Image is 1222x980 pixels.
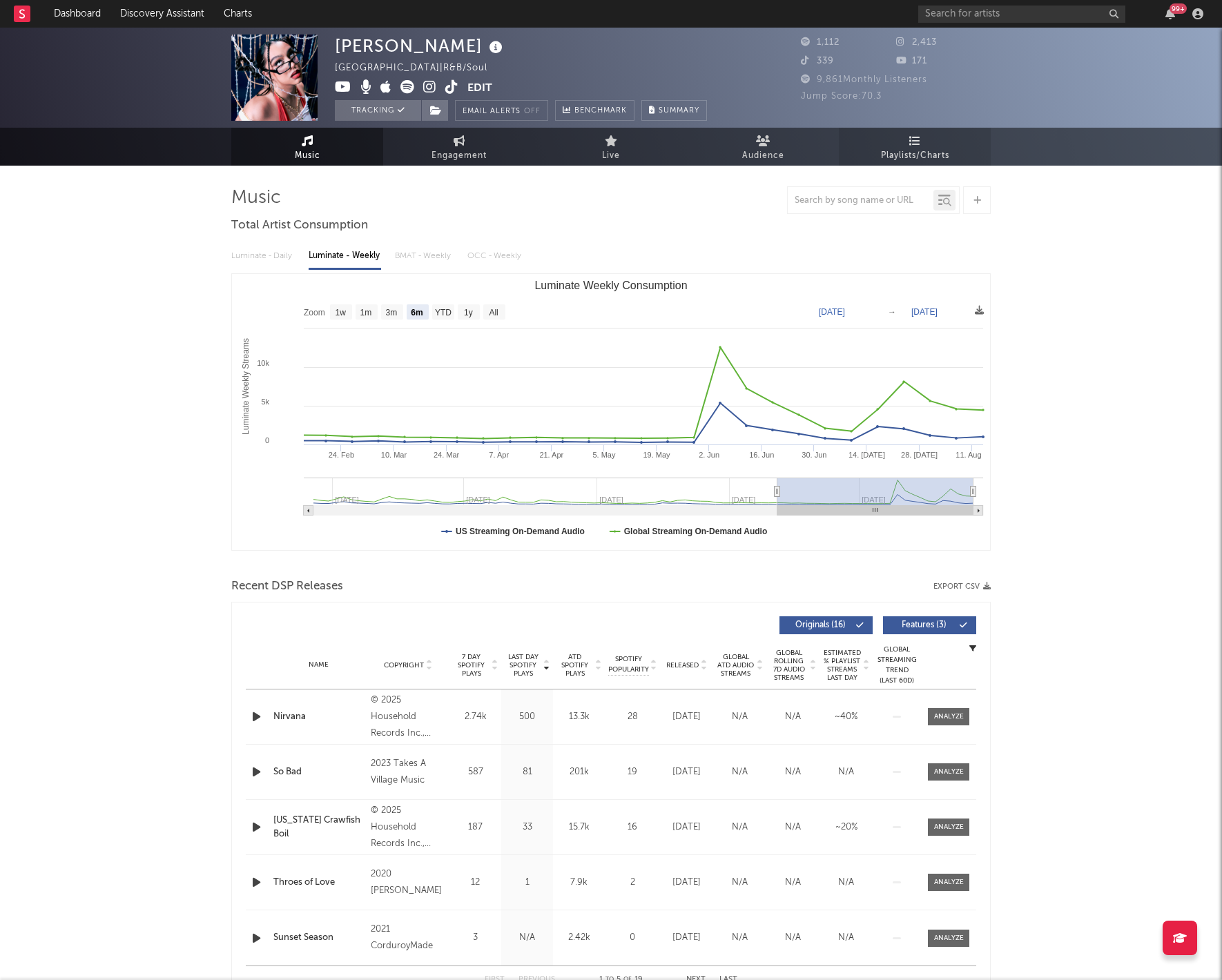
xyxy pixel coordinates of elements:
text: 3m [386,308,398,317]
text: 24. Feb [329,451,354,459]
div: Global Streaming Trend (Last 60D) [876,645,918,686]
span: Released [666,661,699,669]
div: 500 [505,710,550,724]
button: Export CSV [933,582,991,591]
div: 7.9k [556,876,601,890]
div: Name [273,660,364,670]
text: 28. [DATE] [901,451,938,459]
text: 30. Jun [802,451,826,459]
div: [DATE] [663,876,710,890]
text: All [489,308,498,317]
div: 2.42k [556,931,601,945]
div: N/A [770,821,816,834]
div: 19 [608,765,657,779]
button: Tracking [335,100,421,121]
div: 187 [453,821,498,834]
span: Playlists/Charts [881,148,949,164]
div: 12 [453,876,498,890]
span: Summary [659,107,699,115]
div: So Bad [273,765,364,779]
div: [GEOGRAPHIC_DATA] | R&B/Soul [335,60,503,77]
text: 24. Mar [434,451,460,459]
em: Off [524,108,541,115]
span: Live [602,148,620,164]
text: 16. Jun [749,451,774,459]
div: 15.7k [556,821,601,834]
a: Live [535,128,687,166]
div: N/A [823,765,869,779]
span: 9,861 Monthly Listeners [801,75,927,84]
div: N/A [770,876,816,890]
span: 339 [801,57,834,66]
div: 587 [453,765,498,779]
div: 16 [608,821,657,834]
a: [US_STATE] Crawfish Boil [273,814,364,841]
a: Sunset Season [273,931,364,945]
svg: Luminate Weekly Consumption [232,274,990,550]
a: Engagement [383,128,535,166]
div: N/A [717,821,763,834]
input: Search for artists [918,6,1125,23]
div: 201k [556,765,601,779]
span: Spotify Popularity [608,654,649,675]
button: Email AlertsOff [455,100,548,121]
div: 2021 CorduroyMade [371,921,446,954]
text: 1w [336,308,347,317]
div: © 2025 Household Records Inc., under exclusive license to LOOPHOLE RECORDS / Warner Music Canada [371,692,446,742]
div: N/A [505,931,550,945]
div: 28 [608,710,657,724]
input: Search by song name or URL [788,195,933,206]
button: Edit [467,80,492,97]
span: Music [295,148,320,164]
span: 171 [896,57,927,66]
div: ~ 20 % [823,821,869,834]
a: Throes of Love [273,876,364,890]
text: → [888,307,896,317]
text: Global Streaming On-Demand Audio [624,527,768,536]
a: Nirvana [273,710,364,724]
text: 1m [360,308,372,317]
text: [DATE] [911,307,938,317]
span: Estimated % Playlist Streams Last Day [823,649,861,682]
a: Benchmark [555,100,634,121]
span: ATD Spotify Plays [556,653,593,678]
text: YTD [435,308,452,317]
text: 5. May [592,451,616,459]
text: 1y [464,308,473,317]
div: 2 [608,876,657,890]
a: Audience [687,128,839,166]
a: Playlists/Charts [839,128,991,166]
div: N/A [770,710,816,724]
text: [DATE] [819,307,845,317]
span: Recent DSP Releases [231,578,343,595]
div: © 2025 Household Records Inc., under exclusive license to LOOPHOLE RECORDS / Warner Music Canada [371,803,446,852]
div: Luminate - Weekly [309,244,381,268]
div: N/A [770,931,816,945]
button: 99+ [1165,8,1175,19]
div: 1 [505,876,550,890]
div: [DATE] [663,710,710,724]
span: Last Day Spotify Plays [505,653,541,678]
div: N/A [717,710,763,724]
text: Luminate Weekly Consumption [534,280,687,291]
span: Features ( 3 ) [892,621,956,629]
div: [PERSON_NAME] [335,35,506,57]
text: 14. [DATE] [848,451,885,459]
div: 2020 [PERSON_NAME] [371,866,446,899]
button: Originals(16) [779,616,873,634]
span: 1,112 [801,38,840,47]
div: N/A [823,876,869,890]
span: Audience [742,148,784,164]
div: 81 [505,765,550,779]
span: Engagement [431,148,487,164]
div: [DATE] [663,931,710,945]
text: 21. Apr [539,451,563,459]
div: 13.3k [556,710,601,724]
span: Total Artist Consumption [231,217,368,234]
div: N/A [717,765,763,779]
span: Copyright [384,661,424,669]
div: 99 + [1170,3,1187,14]
text: 7. Apr [489,451,509,459]
div: N/A [823,931,869,945]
